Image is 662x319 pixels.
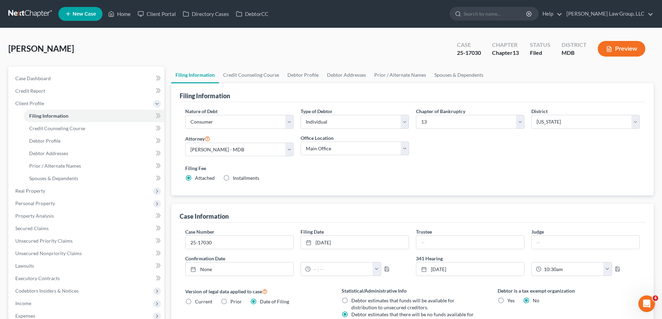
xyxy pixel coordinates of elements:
[416,108,465,115] label: Chapter of Bankruptcy
[185,108,218,115] label: Nature of Debt
[530,41,550,49] div: Status
[24,147,164,160] a: Debtor Addresses
[232,8,272,20] a: DebtorCC
[301,134,334,142] label: Office Location
[10,222,164,235] a: Secured Claims
[301,228,324,235] label: Filing Date
[562,49,587,57] div: MDB
[15,263,34,269] span: Lawsuits
[29,175,78,181] span: Spouses & Dependents
[171,67,219,83] a: Filing Information
[10,260,164,272] a: Lawsuits
[15,188,45,194] span: Real Property
[24,160,164,172] a: Prior / Alternate Names
[464,7,527,20] input: Search by name...
[8,43,74,53] span: [PERSON_NAME]
[15,100,44,106] span: Client Profile
[15,225,49,231] span: Secured Claims
[531,228,544,235] label: Judge
[185,287,327,295] label: Version of legal data applied to case
[180,212,229,220] div: Case Information
[412,255,643,262] label: 341 Hearing
[492,41,519,49] div: Chapter
[179,8,232,20] a: Directory Cases
[15,250,82,256] span: Unsecured Nonpriority Claims
[15,213,54,219] span: Property Analysis
[563,8,653,20] a: [PERSON_NAME] Law Group, LLC
[195,175,215,181] span: Attached
[15,88,45,94] span: Credit Report
[15,313,35,319] span: Expenses
[416,228,432,235] label: Trustee
[457,49,481,57] div: 25-17030
[24,135,164,147] a: Debtor Profile
[513,49,519,56] span: 13
[370,67,430,83] a: Prior / Alternate Names
[24,110,164,122] a: Filing Information
[10,235,164,247] a: Unsecured Priority Claims
[533,297,539,303] span: No
[15,75,51,81] span: Case Dashboard
[351,297,455,310] span: Debtor estimates that funds will be available for distribution to unsecured creditors.
[342,287,484,294] label: Statistical/Administrative Info
[562,41,587,49] div: District
[180,92,230,100] div: Filing Information
[416,262,524,276] a: [DATE]
[416,236,524,249] input: --
[531,108,548,115] label: District
[653,295,658,301] span: 4
[182,255,412,262] label: Confirmation Date
[15,288,79,294] span: Codebtors Insiders & Notices
[29,125,85,131] span: Credit Counseling Course
[230,299,242,304] span: Prior
[283,67,323,83] a: Debtor Profile
[507,297,515,303] span: Yes
[24,172,164,185] a: Spouses & Dependents
[105,8,134,20] a: Home
[134,8,179,20] a: Client Portal
[185,134,210,143] label: Attorney
[15,300,31,306] span: Income
[301,108,333,115] label: Type of Debtor
[301,236,409,249] a: [DATE]
[29,113,68,119] span: Filing Information
[186,262,293,276] a: None
[10,272,164,285] a: Executory Contracts
[430,67,488,83] a: Spouses & Dependents
[10,210,164,222] a: Property Analysis
[219,67,283,83] a: Credit Counseling Course
[530,49,550,57] div: Filed
[24,122,164,135] a: Credit Counseling Course
[73,11,96,17] span: New Case
[10,72,164,85] a: Case Dashboard
[185,228,214,235] label: Case Number
[29,163,81,169] span: Prior / Alternate Names
[539,8,562,20] a: Help
[457,41,481,49] div: Case
[323,67,370,83] a: Debtor Addresses
[638,295,655,312] iframe: Intercom live chat
[532,236,639,249] input: --
[541,262,604,276] input: -- : --
[29,138,60,144] span: Debtor Profile
[10,247,164,260] a: Unsecured Nonpriority Claims
[492,49,519,57] div: Chapter
[260,299,289,304] span: Date of Filing
[10,85,164,97] a: Credit Report
[15,200,55,206] span: Personal Property
[598,41,645,57] button: Preview
[186,236,293,249] input: Enter case number...
[498,287,640,294] label: Debtor is a tax exempt organization
[233,175,259,181] span: Installments
[185,165,640,172] label: Filing Fee
[195,299,212,304] span: Current
[29,150,68,156] span: Debtor Addresses
[15,275,60,281] span: Executory Contracts
[311,262,373,276] input: -- : --
[15,238,73,244] span: Unsecured Priority Claims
